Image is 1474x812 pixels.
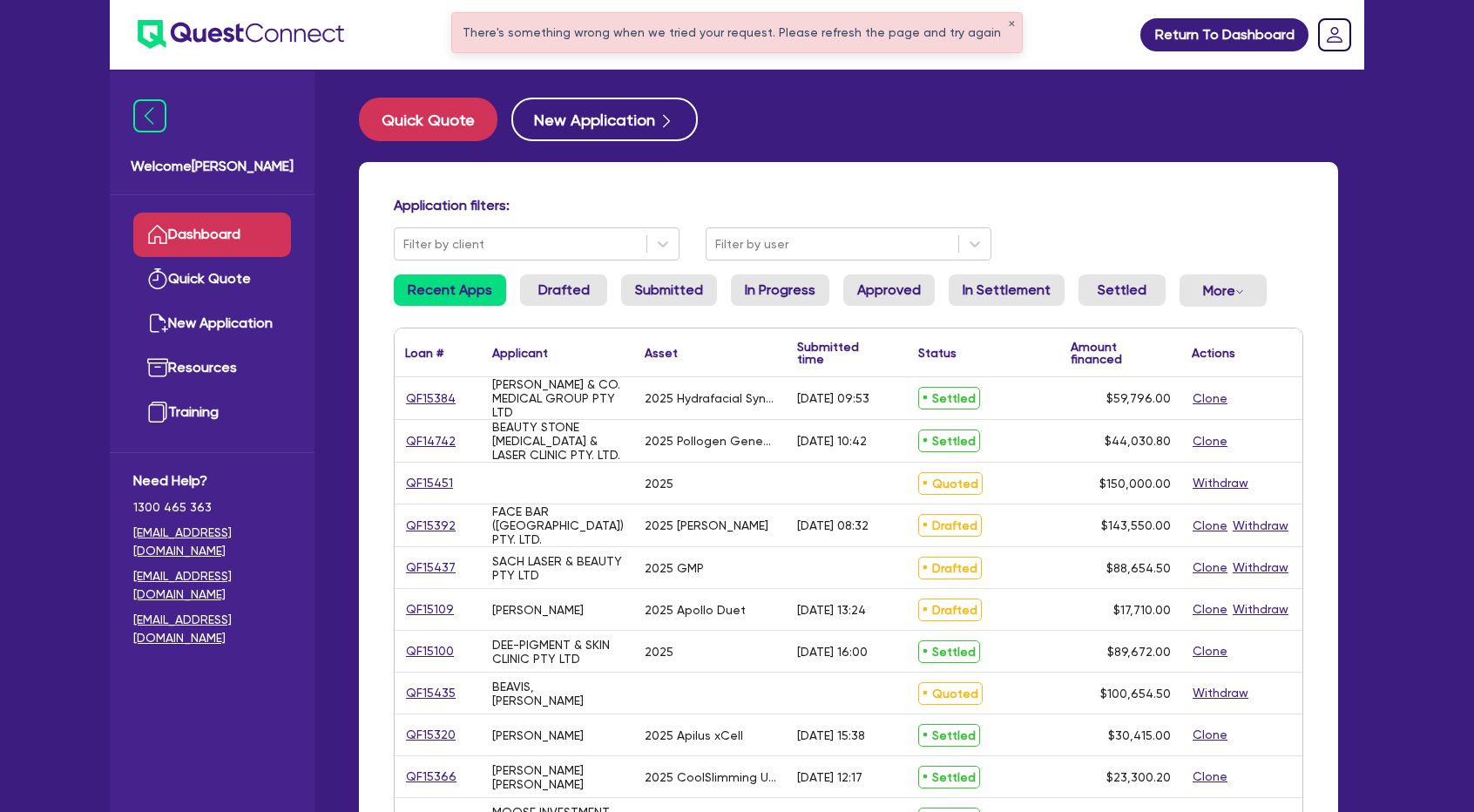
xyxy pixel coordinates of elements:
button: Clone [1192,558,1228,578]
span: Quoted [918,472,983,495]
a: Settled [1078,274,1166,306]
button: Clone [1192,389,1228,409]
div: [DATE] 15:38 [797,728,865,742]
a: Resources [133,346,291,390]
div: [DATE] 09:53 [797,391,869,405]
button: Clone [1192,767,1228,787]
span: Settled [918,387,980,409]
img: training [147,402,168,423]
button: Withdraw [1232,558,1289,578]
div: [PERSON_NAME] [492,603,584,617]
div: 2025 GMP [645,561,704,575]
img: resources [147,357,168,378]
a: Drafted [520,274,607,306]
div: There's something wrong when we tried your request. Please refresh the page and try again [452,13,1022,52]
a: [EMAIL_ADDRESS][DOMAIN_NAME] [133,567,291,604]
button: Clone [1192,725,1228,745]
button: Clone [1192,431,1228,451]
span: Settled [918,766,980,788]
span: $88,654.50 [1106,561,1171,575]
a: QF15109 [405,599,455,619]
span: $143,550.00 [1101,518,1171,532]
span: Quoted [918,682,983,705]
span: Settled [918,640,980,663]
button: ✕ [1008,20,1015,29]
div: [PERSON_NAME] [PERSON_NAME] [492,763,624,791]
a: Dashboard [133,213,291,257]
a: QF15451 [405,473,454,493]
button: Clone [1192,599,1228,619]
div: Asset [645,347,678,359]
div: [PERSON_NAME] & CO. MEDICAL GROUP PTY LTD [492,377,624,419]
span: $23,300.20 [1106,770,1171,784]
div: 2025 Pollogen Geneo X [645,434,776,448]
div: [DATE] 16:00 [797,645,868,659]
a: [EMAIL_ADDRESS][DOMAIN_NAME] [133,524,291,560]
div: [DATE] 13:24 [797,603,866,617]
img: icon-menu-close [133,99,166,132]
div: 2025 Apilus xCell [645,728,743,742]
a: QF15320 [405,725,456,745]
div: 2025 Apollo Duet [645,603,746,617]
span: Settled [918,724,980,747]
div: DEE-PIGMENT & SKIN CLINIC PTY LTD [492,638,624,666]
a: New Application [133,301,291,346]
button: Withdraw [1232,516,1289,536]
a: Quick Quote [133,257,291,301]
div: Submitted time [797,341,882,365]
div: Loan # [405,347,443,359]
a: Quick Quote [359,98,511,141]
div: Amount financed [1071,341,1171,365]
div: Actions [1192,347,1235,359]
img: quest-connect-logo-blue [138,20,344,49]
div: BEAVIS, [PERSON_NAME] [492,680,624,707]
div: 2025 [PERSON_NAME] [645,518,768,532]
button: New Application [511,98,698,141]
span: Settled [918,430,980,452]
a: QF15437 [405,558,456,578]
span: $30,415.00 [1108,728,1171,742]
a: [EMAIL_ADDRESS][DOMAIN_NAME] [133,611,291,647]
span: $59,796.00 [1106,391,1171,405]
div: [DATE] 10:42 [797,434,867,448]
img: new-application [147,313,168,334]
div: 2025 CoolSlimming Ultimate 360 [645,770,776,784]
button: Clone [1192,516,1228,536]
div: 2025 Hydrafacial Syndeo [645,391,776,405]
span: $100,654.50 [1100,687,1171,700]
span: Drafted [918,514,982,537]
span: Drafted [918,599,982,621]
img: quick-quote [147,268,168,289]
span: Need Help? [133,470,291,491]
span: Welcome [PERSON_NAME] [131,156,294,177]
div: [PERSON_NAME] [492,728,584,742]
span: $150,000.00 [1099,477,1171,491]
a: QF15100 [405,641,455,661]
a: QF14742 [405,431,456,451]
div: 2025 [645,645,673,659]
div: 2025 [645,477,673,491]
div: [DATE] 08:32 [797,518,869,532]
span: $17,710.00 [1113,603,1171,617]
button: Withdraw [1192,683,1249,703]
a: QF15435 [405,683,456,703]
a: Return To Dashboard [1140,18,1308,51]
div: BEAUTY STONE [MEDICAL_DATA] & LASER CLINIC PTY. LTD. [492,420,624,462]
button: Dropdown toggle [1180,274,1267,307]
a: QF15366 [405,767,457,787]
span: $89,672.00 [1107,645,1171,659]
div: [DATE] 12:17 [797,770,862,784]
div: FACE BAR ([GEOGRAPHIC_DATA]) PTY. LTD. [492,504,624,546]
a: Dropdown toggle [1312,12,1357,58]
div: Applicant [492,347,548,359]
button: Withdraw [1232,599,1289,619]
span: 1300 465 363 [133,498,291,517]
a: QF15384 [405,389,456,409]
button: Withdraw [1192,473,1249,493]
a: In Progress [731,274,829,306]
a: QF15392 [405,516,456,536]
a: Approved [843,274,935,306]
a: Recent Apps [394,274,506,306]
div: SACH LASER & BEAUTY PTY LTD [492,554,624,582]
